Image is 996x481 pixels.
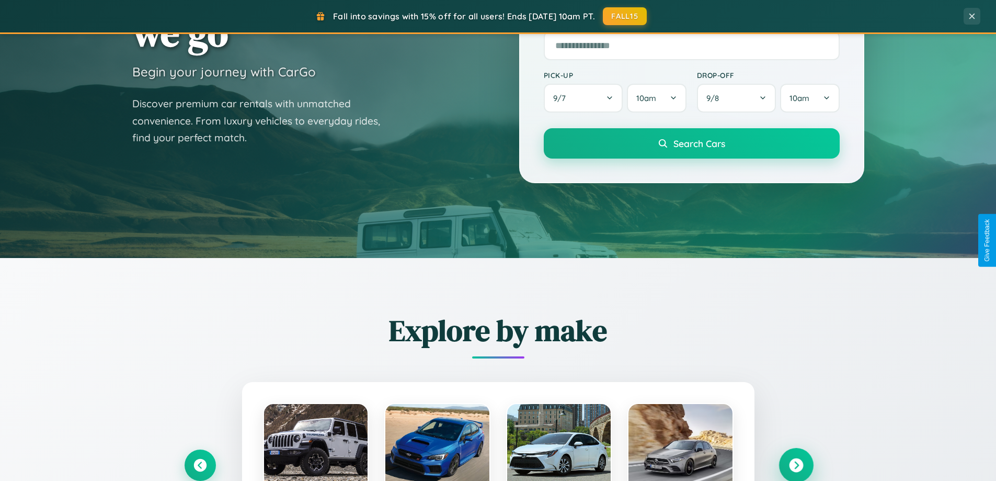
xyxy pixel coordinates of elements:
[983,219,991,262] div: Give Feedback
[185,310,812,351] h2: Explore by make
[544,71,686,80] label: Pick-up
[132,64,316,80] h3: Begin your journey with CarGo
[333,11,595,21] span: Fall into savings with 15% off for all users! Ends [DATE] 10am PT.
[553,93,571,103] span: 9 / 7
[636,93,656,103] span: 10am
[706,93,724,103] span: 9 / 8
[697,84,776,113] button: 9/8
[789,93,809,103] span: 10am
[673,138,725,149] span: Search Cars
[603,7,647,25] button: FALL15
[132,95,394,147] p: Discover premium car rentals with unmatched convenience. From luxury vehicles to everyday rides, ...
[697,71,840,80] label: Drop-off
[544,128,840,159] button: Search Cars
[627,84,686,113] button: 10am
[544,84,623,113] button: 9/7
[780,84,839,113] button: 10am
